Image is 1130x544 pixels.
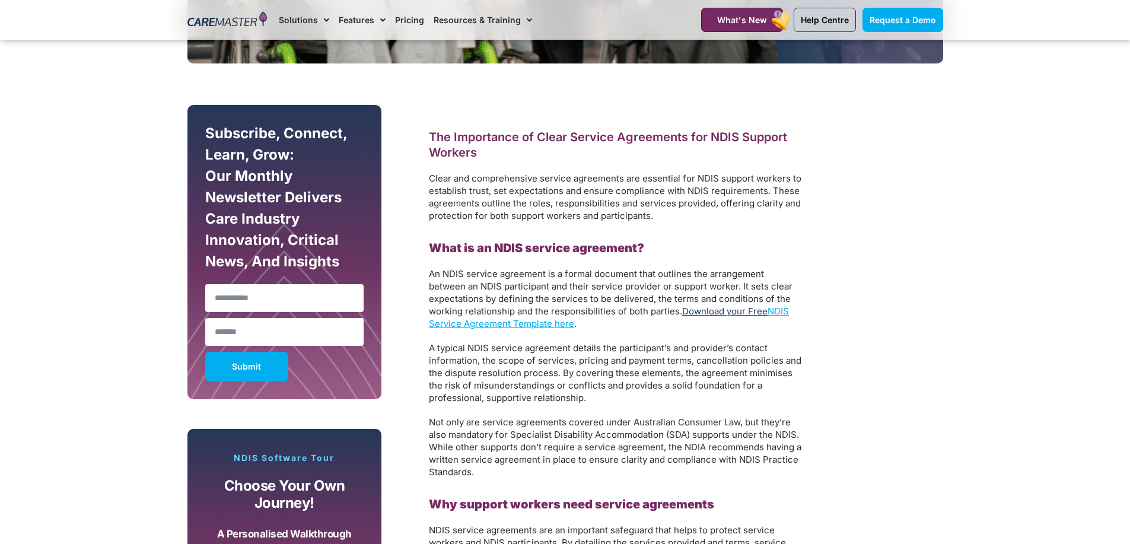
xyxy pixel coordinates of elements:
div: Subscribe, Connect, Learn, Grow: Our Monthly Newsletter Delivers Care Industry Innovation, Critic... [202,123,367,278]
span: Not only are service agreements covered under Australian Consumer Law, but they’re also mandatory... [429,416,801,478]
a: NDIS Service Agreement Template here [429,306,789,329]
span: A typical NDIS service agreement details the participant’s and provider’s contact information, th... [429,342,801,403]
a: Download your Free [682,306,768,317]
a: Help Centre [794,8,856,32]
span: Request a Demo [870,15,936,25]
p: NDIS Software Tour [199,453,370,463]
a: Request a Demo [862,8,943,32]
img: CareMaster Logo [187,11,268,29]
a: What's New [701,8,783,32]
b: Why support workers need service agreements [429,497,714,511]
p: . [429,268,803,330]
span: Clear and comprehensive service agreements are essential for NDIS support workers to establish tr... [429,173,801,221]
span: Submit [232,364,261,370]
p: Choose your own journey! [208,478,361,511]
span: What's New [717,15,767,25]
button: Submit [205,352,288,381]
form: New Form [205,123,364,387]
h2: The Importance of Clear Service Agreements for NDIS Support Workers [429,129,803,160]
span: Help Centre [801,15,849,25]
b: What is an NDIS service agreement? [429,241,644,255]
span: An NDIS service agreement is a formal document that outlines the arrangement between an NDIS part... [429,268,792,317]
